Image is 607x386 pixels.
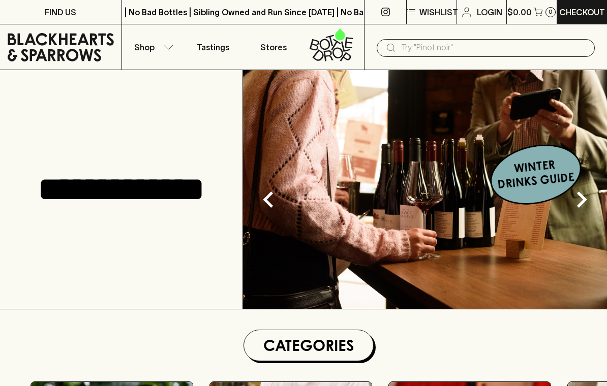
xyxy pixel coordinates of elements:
[243,70,607,309] img: optimise
[507,6,532,18] p: $0.00
[243,24,303,70] a: Stores
[248,179,289,220] button: Previous
[419,6,458,18] p: Wishlist
[248,334,369,357] h1: Categories
[401,40,587,56] input: Try "Pinot noir"
[549,9,553,15] p: 0
[559,6,605,18] p: Checkout
[45,6,76,18] p: FIND US
[197,41,229,53] p: Tastings
[260,41,287,53] p: Stores
[561,179,602,220] button: Next
[183,24,243,70] a: Tastings
[134,41,155,53] p: Shop
[122,24,183,70] button: Shop
[477,6,502,18] p: Login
